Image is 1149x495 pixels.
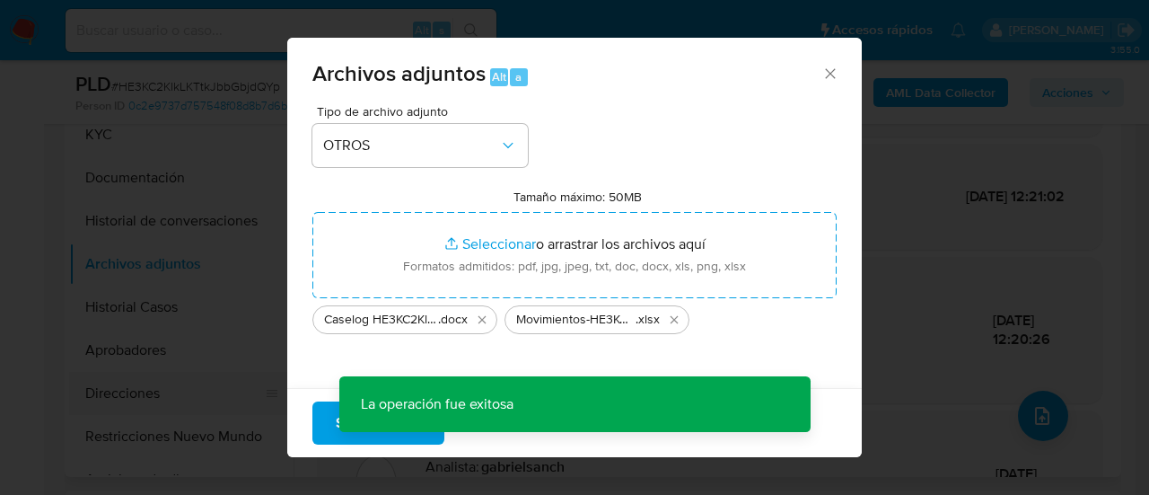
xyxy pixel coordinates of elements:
[438,311,468,329] span: .docx
[663,309,685,331] button: Eliminar Movimientos-HE3KC2KlkLKTtkJbbGbjdQYp.xlsx
[312,124,528,167] button: OTROS
[636,311,660,329] span: .xlsx
[475,403,533,443] span: Cancelar
[312,57,486,89] span: Archivos adjuntos
[471,309,493,331] button: Eliminar Caselog HE3KC2KlkLKTtkJbbGbjdQYp_2025_07_17_23_11_27.docx
[516,311,636,329] span: Movimientos-HE3KC2KlkLKTtkJbbGbjdQYp
[336,403,421,443] span: Subir archivo
[515,68,522,85] span: a
[312,402,444,445] button: Subir archivo
[492,68,506,85] span: Alt
[821,65,838,81] button: Cerrar
[312,298,837,334] ul: Archivos seleccionados
[317,105,532,118] span: Tipo de archivo adjunto
[513,189,642,205] label: Tamaño máximo: 50MB
[339,376,535,432] p: La operación fue exitosa
[323,137,499,155] span: OTROS
[324,311,438,329] span: Caselog HE3KC2KlkLKTtkJbbGbjdQYp_2025_07_17_23_11_27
